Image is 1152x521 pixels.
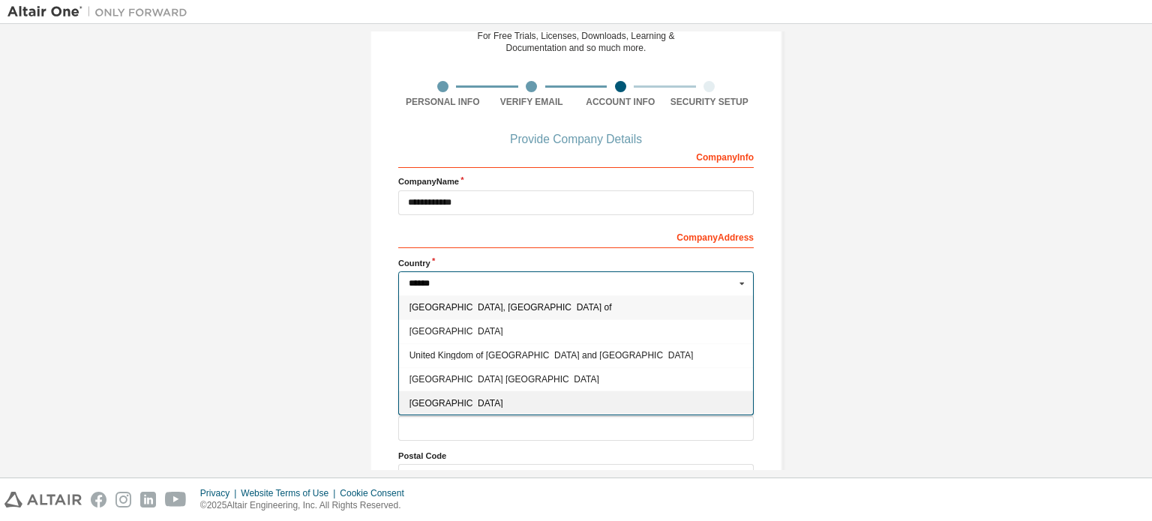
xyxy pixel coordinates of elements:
div: Website Terms of Use [241,487,340,499]
img: facebook.svg [91,492,106,508]
div: Personal Info [398,96,487,108]
img: instagram.svg [115,492,131,508]
label: Company Name [398,175,754,187]
span: [GEOGRAPHIC_DATA] [409,327,743,336]
div: Account Info [576,96,665,108]
span: United Kingdom of [GEOGRAPHIC_DATA] and [GEOGRAPHIC_DATA] [409,351,743,360]
div: Company Address [398,224,754,248]
label: Country [398,257,754,269]
img: linkedin.svg [140,492,156,508]
img: altair_logo.svg [4,492,82,508]
div: Privacy [200,487,241,499]
span: [GEOGRAPHIC_DATA] [409,399,743,408]
span: [GEOGRAPHIC_DATA], [GEOGRAPHIC_DATA] of [409,303,743,312]
img: Altair One [7,4,195,19]
p: © 2025 Altair Engineering, Inc. All Rights Reserved. [200,499,413,512]
span: [GEOGRAPHIC_DATA] [GEOGRAPHIC_DATA] [409,375,743,384]
div: Provide Company Details [398,135,754,144]
div: Company Info [398,144,754,168]
label: Postal Code [398,450,754,462]
div: Cookie Consent [340,487,412,499]
div: For Free Trials, Licenses, Downloads, Learning & Documentation and so much more. [478,30,675,54]
img: youtube.svg [165,492,187,508]
div: Security Setup [665,96,754,108]
div: Verify Email [487,96,577,108]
